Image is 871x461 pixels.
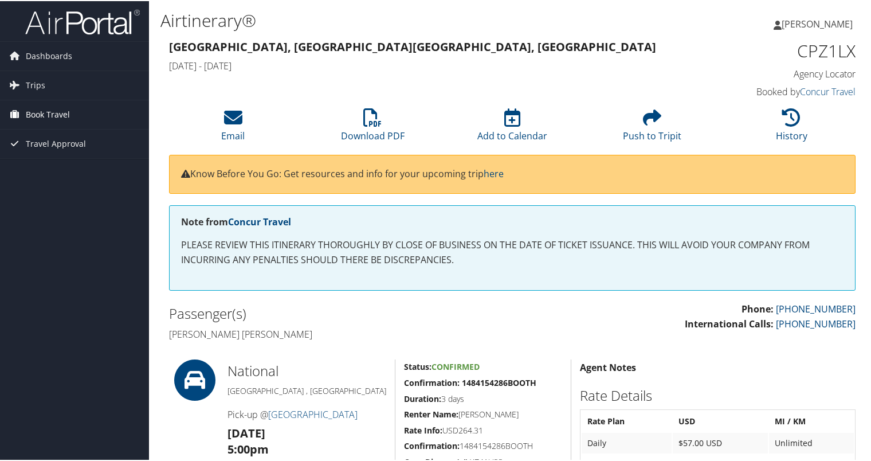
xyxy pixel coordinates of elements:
h5: 3 days [404,392,562,404]
h5: USD264.31 [404,424,562,435]
img: airportal-logo.png [25,7,140,34]
span: Confirmed [431,360,480,371]
th: USD [673,410,768,431]
strong: Note from [181,214,291,227]
th: Rate Plan [582,410,672,431]
span: [PERSON_NAME] [782,17,853,29]
td: Daily [582,432,672,452]
h4: Booked by [697,84,856,97]
h4: Agency Locator [697,67,856,79]
th: MI / KM [769,410,854,431]
a: Concur Travel [800,84,856,97]
a: [PERSON_NAME] [774,6,864,40]
p: Know Before You Go: Get resources and info for your upcoming trip [181,166,843,181]
strong: Phone: [741,302,774,314]
strong: [DATE] [227,424,265,440]
span: Travel Approval [26,128,86,157]
h5: [GEOGRAPHIC_DATA] , [GEOGRAPHIC_DATA] [227,384,386,396]
strong: Duration: [404,392,441,403]
h4: [DATE] - [DATE] [169,58,680,71]
strong: Renter Name: [404,408,458,419]
span: Trips [26,70,45,99]
strong: Status: [404,360,431,371]
a: [PHONE_NUMBER] [776,302,856,314]
h5: [PERSON_NAME] [404,408,562,419]
h5: 1484154286BOOTH [404,439,562,451]
span: Dashboards [26,41,72,69]
strong: [GEOGRAPHIC_DATA], [GEOGRAPHIC_DATA] [GEOGRAPHIC_DATA], [GEOGRAPHIC_DATA] [169,38,656,53]
strong: Rate Info: [404,424,442,435]
h2: National [227,360,386,380]
h2: Passenger(s) [169,303,504,322]
a: History [776,114,807,141]
strong: Confirmation: 1484154286BOOTH [404,376,536,387]
a: Add to Calendar [477,114,547,141]
td: $57.00 USD [673,432,768,452]
h4: [PERSON_NAME] [PERSON_NAME] [169,327,504,339]
a: Push to Tripit [623,114,681,141]
h1: Airtinerary® [160,7,630,32]
h4: Pick-up @ [227,407,386,420]
td: Unlimited [769,432,854,452]
a: Download PDF [341,114,405,141]
strong: International Calls: [685,317,774,329]
a: [PHONE_NUMBER] [776,317,856,329]
h2: Rate Details [580,385,856,404]
a: Concur Travel [228,214,291,227]
p: PLEASE REVIEW THIS ITINERARY THOROUGHLY BY CLOSE OF BUSINESS ON THE DATE OF TICKET ISSUANCE. THIS... [181,237,843,266]
h1: CPZ1LX [697,38,856,62]
a: [GEOGRAPHIC_DATA] [268,407,358,420]
strong: Confirmation: [404,439,460,450]
span: Book Travel [26,99,70,128]
strong: Agent Notes [580,360,636,373]
a: Email [221,114,245,141]
strong: 5:00pm [227,440,269,456]
a: here [484,166,504,179]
